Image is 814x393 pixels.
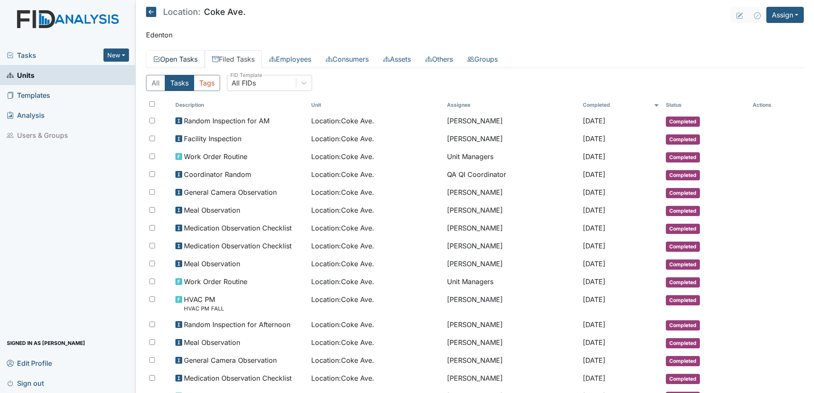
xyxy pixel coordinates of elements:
[311,169,374,179] span: Location : Coke Ave.
[444,148,579,166] td: Unit Managers
[666,259,700,270] span: Completed
[583,224,605,232] span: [DATE]
[444,219,579,237] td: [PERSON_NAME]
[194,75,220,91] button: Tags
[311,355,374,365] span: Location : Coke Ave.
[666,188,700,198] span: Completed
[444,334,579,352] td: [PERSON_NAME]
[583,259,605,268] span: [DATE]
[184,169,251,179] span: Coordinator Random
[666,320,700,330] span: Completed
[184,305,224,313] small: HVAC PM FALL
[444,237,579,255] td: [PERSON_NAME]
[418,50,460,68] a: Others
[444,112,579,130] td: [PERSON_NAME]
[444,352,579,370] td: [PERSON_NAME]
[311,319,374,330] span: Location : Coke Ave.
[444,255,579,273] td: [PERSON_NAME]
[311,294,374,305] span: Location : Coke Ave.
[444,202,579,219] td: [PERSON_NAME]
[7,88,50,102] span: Templates
[444,316,579,334] td: [PERSON_NAME]
[444,291,579,316] td: [PERSON_NAME]
[172,98,308,112] th: Toggle SortBy
[460,50,505,68] a: Groups
[184,241,292,251] span: Medication Observation Checklist
[184,355,277,365] span: General Camera Observation
[666,206,700,216] span: Completed
[232,78,256,88] div: All FIDs
[583,356,605,365] span: [DATE]
[583,188,605,196] span: [DATE]
[444,130,579,148] td: [PERSON_NAME]
[766,7,804,23] button: Assign
[579,98,663,112] th: Toggle SortBy
[146,7,246,17] h5: Coke Ave.
[184,187,277,197] span: General Camera Observation
[666,134,700,145] span: Completed
[444,98,579,112] th: Assignee
[7,356,52,370] span: Edit Profile
[666,170,700,180] span: Completed
[444,166,579,184] td: QA QI Coordinator
[666,338,700,348] span: Completed
[184,319,290,330] span: Random Inspection for Afternoon
[184,373,292,383] span: Medication Observation Checklist
[262,50,318,68] a: Employees
[311,337,374,347] span: Location : Coke Ave.
[311,205,374,215] span: Location : Coke Ave.
[444,273,579,291] td: Unit Managers
[146,30,804,40] p: Edenton
[165,75,194,91] button: Tasks
[146,75,165,91] button: All
[583,117,605,125] span: [DATE]
[103,48,129,62] button: New
[666,295,700,305] span: Completed
[184,259,240,269] span: Meal Observation
[184,294,224,313] span: HVAC PM HVAC PM FALL
[444,370,579,387] td: [PERSON_NAME]
[311,373,374,383] span: Location : Coke Ave.
[666,224,700,234] span: Completed
[583,242,605,250] span: [DATE]
[184,116,269,126] span: Random Inspection for AM
[311,151,374,162] span: Location : Coke Ave.
[205,50,262,68] a: Filed Tasks
[163,8,201,16] span: Location:
[666,242,700,252] span: Completed
[184,276,247,287] span: Work Order Routine
[311,116,374,126] span: Location : Coke Ave.
[184,205,240,215] span: Meal Observation
[7,376,44,390] span: Sign out
[666,152,700,162] span: Completed
[146,75,220,91] div: Type filter
[749,98,792,112] th: Actions
[376,50,418,68] a: Assets
[149,101,155,107] input: Toggle All Rows Selected
[7,336,85,350] span: Signed in as [PERSON_NAME]
[583,206,605,214] span: [DATE]
[184,151,247,162] span: Work Order Routine
[583,295,605,304] span: [DATE]
[184,134,241,144] span: Facility Inspection
[318,50,376,68] a: Consumers
[308,98,444,112] th: Toggle SortBy
[666,356,700,366] span: Completed
[583,374,605,382] span: [DATE]
[666,117,700,127] span: Completed
[666,374,700,384] span: Completed
[7,50,103,60] a: Tasks
[311,223,374,233] span: Location : Coke Ave.
[583,134,605,143] span: [DATE]
[583,277,605,286] span: [DATE]
[184,337,240,347] span: Meal Observation
[7,108,45,122] span: Analysis
[444,184,579,202] td: [PERSON_NAME]
[662,98,749,112] th: Toggle SortBy
[583,338,605,347] span: [DATE]
[7,68,34,82] span: Units
[583,152,605,161] span: [DATE]
[311,187,374,197] span: Location : Coke Ave.
[146,50,205,68] a: Open Tasks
